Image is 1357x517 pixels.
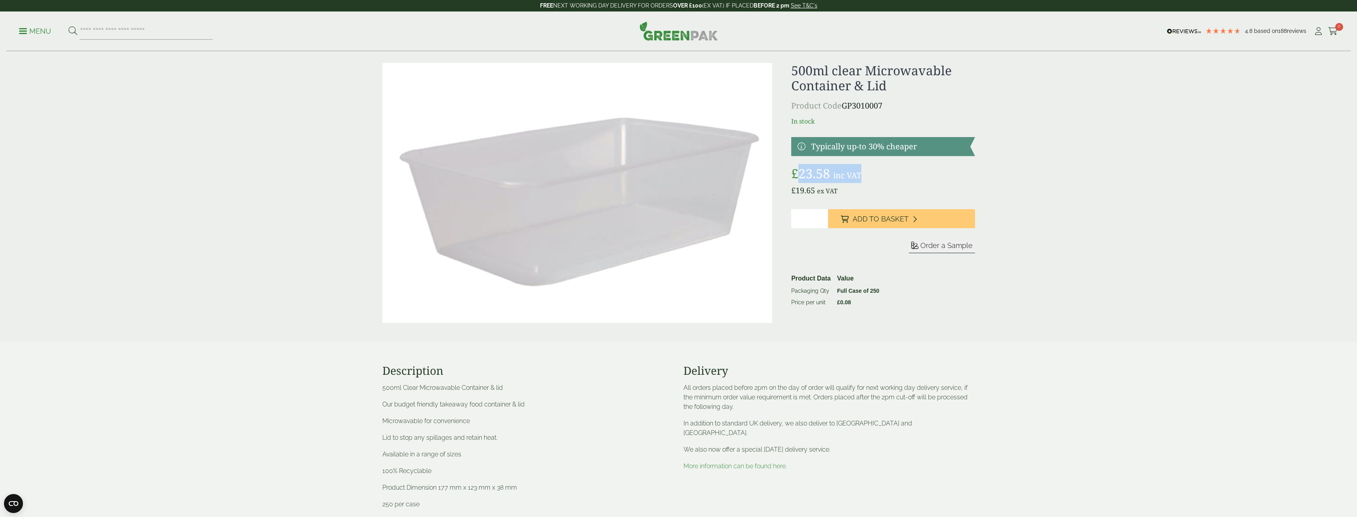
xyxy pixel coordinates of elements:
h1: 500ml clear Microwavable Container & Lid [791,63,975,93]
button: Open CMP widget [4,494,23,513]
img: REVIEWS.io [1167,29,1201,34]
a: 0 [1328,25,1338,37]
strong: BEFORE 2 pm [754,2,789,9]
p: 500ml Clear Microwavable Container & lid [382,383,674,393]
span: £ [837,299,840,305]
td: Packaging Qty [788,285,834,297]
p: Product Dimension 177 mm x 123 mm x 38 mm [382,483,674,492]
p: Our budget friendly takeaway food container & lid [382,400,674,409]
p: Available in a range of sizes. [382,450,674,459]
p: Lid to stop any spillages and retain heat. [382,433,674,443]
p: 100% Recyclable [382,466,674,476]
a: More information can be found here. [683,462,787,470]
i: Cart [1328,27,1338,35]
button: Order a Sample [909,241,975,253]
bdi: 19.65 [791,185,815,196]
span: Based on [1254,28,1278,34]
span: inc VAT [833,170,861,181]
h3: Delivery [683,364,975,378]
strong: OVER £100 [673,2,702,9]
p: Microwavable for convenience [382,416,674,426]
button: Add to Basket [828,209,975,228]
p: 250 per case [382,500,674,509]
span: Add to Basket [853,215,908,223]
p: In addition to standard UK delivery, we also deliver to [GEOGRAPHIC_DATA] and [GEOGRAPHIC_DATA]. [683,419,975,438]
p: Menu [19,27,51,36]
a: Menu [19,27,51,34]
div: 4.79 Stars [1205,27,1241,34]
span: ex VAT [817,187,838,195]
span: £ [791,185,796,196]
a: See T&C's [791,2,817,9]
strong: Full Case of 250 [837,288,880,294]
span: 188 [1278,28,1287,34]
strong: FREE [540,2,553,9]
span: 0 [1335,23,1343,31]
img: GreenPak Supplies [639,21,718,40]
h3: Description [382,364,674,378]
th: Product Data [788,272,834,285]
span: Order a Sample [920,241,973,250]
th: Value [834,272,883,285]
span: £ [791,165,798,182]
bdi: 0.08 [837,299,851,305]
p: We also now offer a special [DATE] delivery service. [683,445,975,454]
span: Product Code [791,100,842,111]
span: 4.8 [1245,28,1254,34]
bdi: 23.58 [791,165,830,182]
i: My Account [1313,27,1323,35]
p: All orders placed before 2pm on the day of order will qualify for next working day delivery servi... [683,383,975,412]
span: reviews [1287,28,1306,34]
td: Price per unit [788,297,834,308]
p: GP3010007 [791,100,975,112]
p: In stock [791,116,975,126]
img: 3010007A 750ml Microwavable Container & Lid [382,63,773,323]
